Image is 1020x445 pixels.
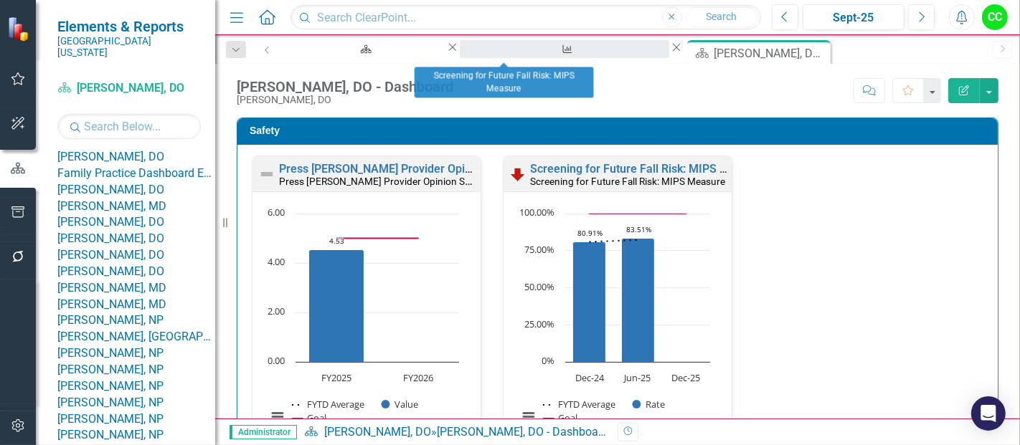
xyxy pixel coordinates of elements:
[622,238,655,362] path: Jun-25, 83.50515464. Rate.
[57,166,215,182] a: Family Practice Dashboard Example
[524,243,554,256] text: 75.00%
[57,264,215,280] a: [PERSON_NAME], DO
[971,396,1006,431] div: Open Intercom Messenger
[304,424,607,441] div: »
[279,174,585,188] small: Press [PERSON_NAME] Provider Opinion Survey: Safety Survey Results
[57,297,215,313] a: [PERSON_NAME], MD
[543,398,617,411] button: Show FYTD Average
[803,4,905,30] button: Sept-25
[573,241,606,362] path: Dec-24, 80.90551181. Rate.
[258,166,275,183] img: Not Defined
[57,114,201,139] input: Search Below...
[530,176,725,187] small: Screening for Future Fall Risk: MIPS Measure
[511,206,717,439] svg: Interactive chart
[706,11,737,22] span: Search
[575,371,605,384] text: Dec-24
[329,236,344,246] text: 4.53
[279,162,645,176] a: Press [PERSON_NAME] Provider Opinion Survey: Safety Survey Results
[415,67,594,98] div: Screening for Future Fall Risk: MIPS Measure
[573,214,687,363] g: Rate, series 2 of 3. Bar series with 3 bars.
[57,411,215,428] a: [PERSON_NAME], NP
[403,371,433,384] text: FY2026
[982,4,1008,30] button: CC
[307,411,326,424] text: Goal
[626,224,651,234] text: 83.51%
[7,16,32,41] img: ClearPoint Strategy
[268,354,285,367] text: 0.00
[268,406,288,426] button: View chart menu, Chart
[57,362,215,378] a: [PERSON_NAME], NP
[511,206,724,439] div: Chart. Highcharts interactive chart.
[230,425,297,439] span: Administrator
[324,425,431,439] a: [PERSON_NAME], DO
[503,155,732,444] div: Double-Click to Edit
[558,398,615,411] text: FYTD Average
[437,425,608,439] div: [PERSON_NAME], DO - Dashboard
[57,182,215,198] a: [PERSON_NAME], DO
[334,235,422,241] g: Goal, series 3 of 3. Line with 2 data points.
[558,411,577,424] text: Goal
[293,412,326,424] button: Show Goal
[57,149,215,166] a: [PERSON_NAME], DO
[395,398,419,411] text: Value
[260,206,466,439] svg: Interactive chart
[714,44,827,62] div: [PERSON_NAME], DO - Dashboard
[460,40,669,58] a: Screening for Future Fall Risk: MIPS Measure
[334,247,340,253] g: FYTD Average, series 1 of 3. Line with 2 data points.
[57,427,215,444] a: [PERSON_NAME], NP
[282,40,445,58] a: [PERSON_NAME], DO - Dashboard
[671,371,700,384] text: Dec-25
[530,162,765,176] a: Screening for Future Fall Risk: MIPS Measure
[57,80,201,97] a: [PERSON_NAME], DO
[808,9,899,27] div: Sept-25
[646,398,666,411] text: Rate
[544,412,577,424] button: Show Goal
[321,371,351,384] text: FY2025
[268,206,285,219] text: 6.00
[292,398,366,411] button: Show FYTD Average
[382,398,419,411] button: Show Value
[577,228,603,238] text: 80.91%
[309,249,364,362] path: FY2025, 4.53. Value.
[307,398,364,411] text: FYTD Average
[57,198,215,215] a: [PERSON_NAME], MD
[57,395,215,411] a: [PERSON_NAME], NP
[57,345,215,362] a: [PERSON_NAME], NP
[268,255,285,268] text: 4.00
[291,5,761,30] input: Search ClearPoint...
[542,354,554,367] text: 0%
[57,378,215,395] a: [PERSON_NAME], NP
[57,231,215,247] a: [PERSON_NAME], DO
[57,214,215,231] a: [PERSON_NAME], DO
[237,95,453,105] div: [PERSON_NAME], DO
[473,54,656,72] div: Screening for Future Fall Risk: MIPS Measure
[309,214,420,363] g: Value, series 2 of 3. Bar series with 2 bars.
[237,79,453,95] div: [PERSON_NAME], DO - Dashboard
[57,329,215,345] a: [PERSON_NAME], [GEOGRAPHIC_DATA]
[250,125,991,136] h3: Safety
[623,371,651,384] text: Jun-25
[57,35,201,59] small: [GEOGRAPHIC_DATA][US_STATE]
[57,18,201,35] span: Elements & Reports
[686,7,757,27] button: Search
[524,317,554,330] text: 25.00%
[57,312,215,329] a: [PERSON_NAME], NP
[57,247,215,264] a: [PERSON_NAME], DO
[519,206,554,219] text: 100.00%
[268,305,285,317] text: 2.00
[524,280,554,293] text: 50.00%
[519,406,539,426] button: View chart menu, Chart
[295,54,433,72] div: [PERSON_NAME], DO - Dashboard
[633,398,666,411] button: Show Rate
[252,155,481,444] div: Double-Click to Edit
[587,211,689,216] g: Goal, series 3 of 3. Line with 3 data points.
[509,166,526,183] img: Below Plan
[57,280,215,297] a: [PERSON_NAME], MD
[260,206,473,439] div: Chart. Highcharts interactive chart.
